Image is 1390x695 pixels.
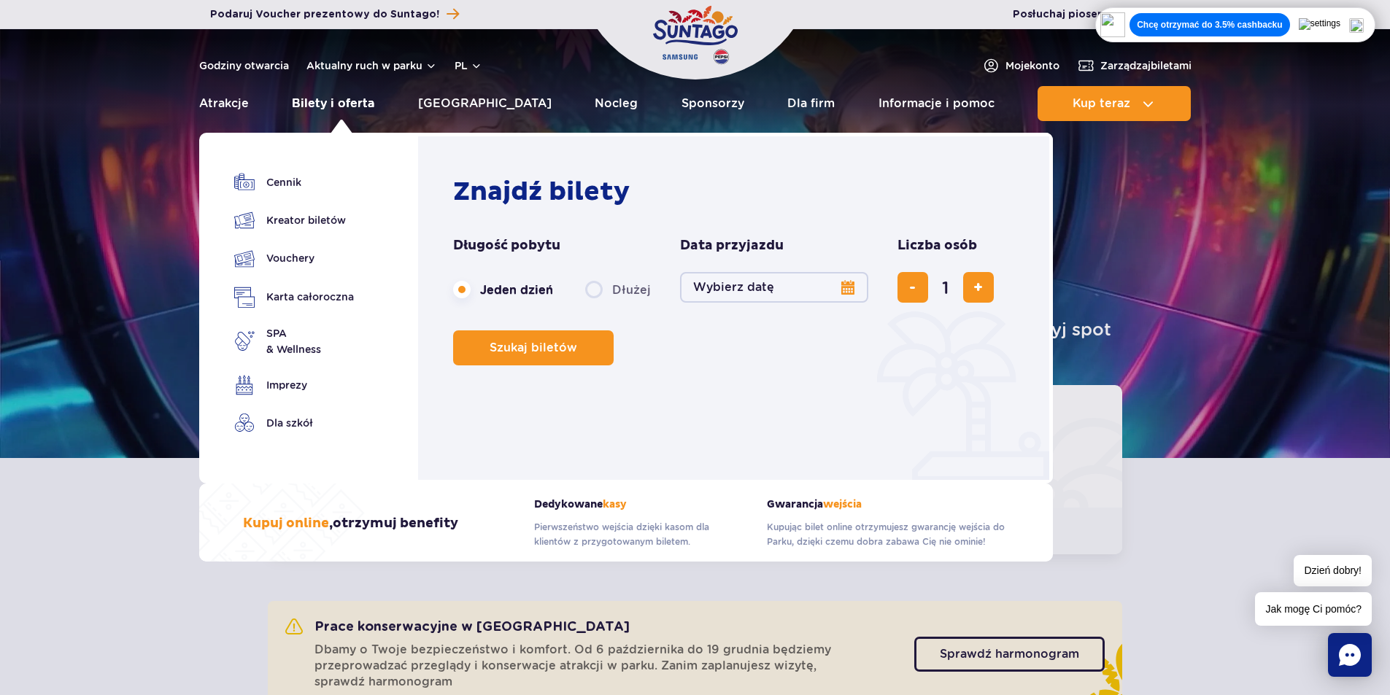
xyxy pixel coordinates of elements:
[897,272,928,303] button: usuń bilet
[234,325,354,357] a: SPA& Wellness
[767,498,1009,510] strong: Gwarancja
[266,325,321,357] span: SPA & Wellness
[682,86,744,121] a: Sponsorzy
[234,248,354,269] a: Vouchery
[680,272,868,303] button: Wybierz datę
[1005,58,1059,73] span: Moje konto
[982,57,1059,74] a: Mojekonto
[455,58,482,73] button: pl
[879,86,995,121] a: Informacje i pomoc
[453,176,1022,208] h2: Znajdź bilety
[1255,592,1372,626] span: Jak mogę Ci pomóc?
[199,86,249,121] a: Atrakcje
[534,520,745,549] p: Pierwszeństwo wejścia dzięki kasom dla klientów z przygotowanym biletem.
[243,515,458,532] h3: , otrzymuj benefity
[243,515,329,532] span: Kupuj online
[1038,86,1191,121] button: Kup teraz
[234,287,354,308] a: Karta całoroczna
[234,413,354,433] a: Dla szkół
[453,274,553,305] label: Jeden dzień
[453,237,1022,365] form: Planowanie wizyty w Park of Poland
[1328,633,1372,677] div: Chat
[534,498,745,510] strong: Dedykowane
[963,272,994,303] button: dodaj bilet
[234,375,354,395] a: Imprezy
[603,498,627,510] span: kasy
[490,341,577,354] span: Szukaj biletów
[595,86,638,121] a: Nocleg
[1073,97,1130,110] span: Kup teraz
[823,498,862,510] span: wejścia
[680,237,784,255] span: Data przyjazdu
[306,60,437,71] button: Aktualny ruch w parku
[234,172,354,193] a: Cennik
[1100,58,1192,73] span: Zarządzaj biletami
[928,270,963,305] input: liczba biletów
[453,330,614,365] button: Szukaj biletów
[1077,57,1192,74] a: Zarządzajbiletami
[897,237,977,255] span: Liczba osób
[585,274,651,305] label: Dłużej
[787,86,835,121] a: Dla firm
[292,86,374,121] a: Bilety i oferta
[418,86,552,121] a: [GEOGRAPHIC_DATA]
[199,58,289,73] a: Godziny otwarcia
[767,520,1009,549] p: Kupując bilet online otrzymujesz gwarancję wejścia do Parku, dzięki czemu dobra zabawa Cię nie om...
[234,210,354,230] a: Kreator biletów
[453,237,560,255] span: Długość pobytu
[1294,555,1372,586] span: Dzień dobry!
